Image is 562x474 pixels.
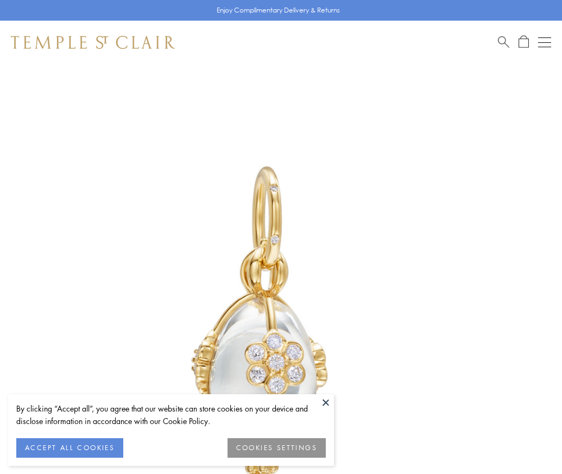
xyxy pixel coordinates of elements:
p: Enjoy Complimentary Delivery & Returns [217,5,340,16]
a: Search [498,35,509,49]
a: Open Shopping Bag [519,35,529,49]
button: ACCEPT ALL COOKIES [16,438,123,458]
div: By clicking “Accept all”, you agree that our website can store cookies on your device and disclos... [16,402,326,427]
button: Open navigation [538,36,551,49]
button: COOKIES SETTINGS [228,438,326,458]
img: Temple St. Clair [11,36,175,49]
